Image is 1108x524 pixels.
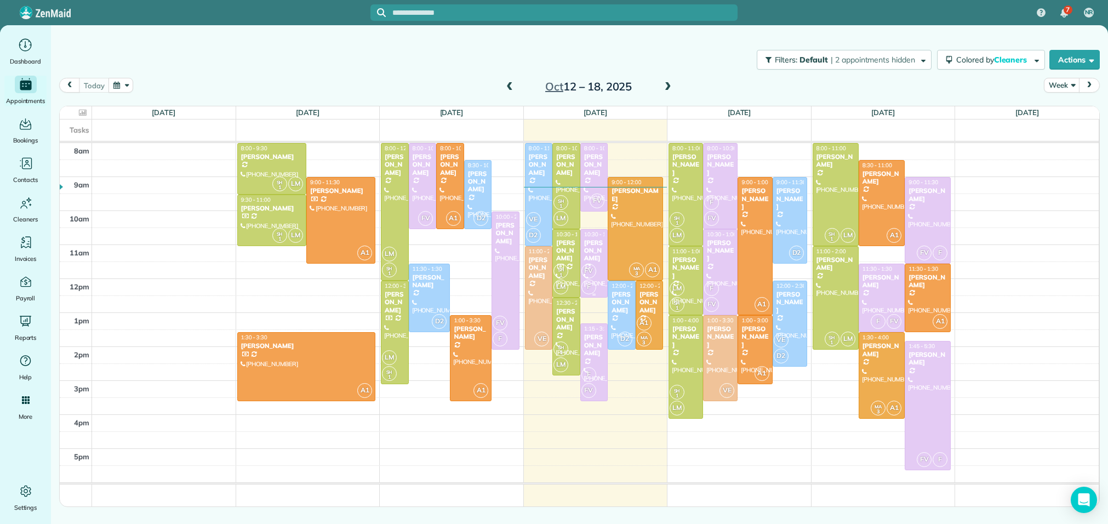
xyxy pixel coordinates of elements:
[639,282,669,289] span: 12:00 - 2:00
[719,383,734,398] span: VE
[453,325,488,341] div: [PERSON_NAME]
[755,297,769,312] span: A1
[789,246,804,260] span: D2
[74,180,89,189] span: 9am
[495,221,516,245] div: [PERSON_NAME]
[13,214,38,225] span: Cleaners
[863,162,892,169] span: 8:30 - 11:00
[704,195,719,210] span: F
[382,350,397,365] span: LM
[909,265,938,272] span: 11:30 - 1:30
[310,179,340,186] span: 9:00 - 11:30
[704,297,719,312] span: FV
[674,388,681,394] span: SH
[776,179,806,186] span: 9:00 - 11:30
[706,325,734,349] div: [PERSON_NAME]
[581,383,596,398] span: FV
[917,246,932,260] span: FV
[816,248,846,255] span: 11:00 - 2:00
[4,273,47,304] a: Payroll
[933,246,947,260] span: F
[382,247,397,261] span: LM
[704,211,719,226] span: FV
[887,401,901,415] span: A1
[584,231,617,238] span: 10:30 - 12:30
[413,265,442,272] span: 11:30 - 1:30
[751,50,932,70] a: Filters: Default | 2 appointments hidden
[670,303,684,314] small: 1
[152,108,175,117] a: [DATE]
[825,338,839,348] small: 1
[454,317,480,324] span: 1:00 - 3:30
[520,81,657,93] h2: 12 – 18, 2025
[241,196,271,203] span: 9:30 - 11:00
[1053,1,1076,25] div: 7 unread notifications
[241,342,373,350] div: [PERSON_NAME]
[273,234,287,244] small: 1
[74,146,89,155] span: 8am
[385,282,414,289] span: 12:00 - 3:00
[670,391,684,401] small: 1
[277,179,283,185] span: SH
[829,231,835,237] span: SH
[584,325,610,332] span: 1:15 - 3:30
[707,231,736,238] span: 10:30 - 1:00
[704,281,719,296] span: F
[933,314,947,329] span: A1
[13,135,38,146] span: Bookings
[473,383,488,398] span: A1
[841,332,855,346] span: LM
[816,153,855,169] div: [PERSON_NAME]
[473,211,488,226] span: D2
[357,383,372,398] span: A1
[70,282,89,291] span: 12pm
[672,317,699,324] span: 1:00 - 4:00
[277,231,283,237] span: SH
[554,348,568,358] small: 1
[933,452,947,467] span: F
[412,153,433,176] div: [PERSON_NAME]
[674,215,681,221] span: SH
[584,145,614,152] span: 8:00 - 10:00
[706,153,734,176] div: [PERSON_NAME]
[386,369,393,375] span: SH
[528,153,550,176] div: [PERSON_NAME]
[13,174,38,185] span: Contacts
[10,56,41,67] span: Dashboard
[774,333,789,348] span: VE
[385,145,414,152] span: 8:00 - 12:00
[871,407,885,417] small: 3
[15,253,37,264] span: Invoices
[432,314,447,329] span: D2
[440,108,464,117] a: [DATE]
[672,256,700,280] div: [PERSON_NAME]
[637,338,651,348] small: 3
[776,291,804,314] div: [PERSON_NAME]
[553,357,568,372] span: LM
[670,218,684,229] small: 1
[706,239,734,263] div: [PERSON_NAME]
[672,145,702,152] span: 8:00 - 11:00
[618,332,632,346] span: D2
[741,179,768,186] span: 9:00 - 1:00
[556,299,586,306] span: 12:30 - 2:45
[956,55,1031,65] span: Colored by
[467,170,489,193] div: [PERSON_NAME]
[584,333,605,357] div: [PERSON_NAME]
[468,162,498,169] span: 8:30 - 10:30
[672,325,700,349] div: [PERSON_NAME]
[241,334,267,341] span: 1:30 - 3:30
[887,314,901,329] span: FV
[4,233,47,264] a: Invoices
[816,145,846,152] span: 8:00 - 11:00
[645,263,660,277] span: A1
[556,239,577,263] div: [PERSON_NAME]
[296,108,319,117] a: [DATE]
[590,193,604,208] span: FV
[74,384,89,393] span: 3pm
[641,334,648,340] span: MA
[553,211,568,226] span: LM
[776,187,804,210] div: [PERSON_NAME]
[741,317,768,324] span: 1:00 - 3:00
[70,126,89,134] span: Tasks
